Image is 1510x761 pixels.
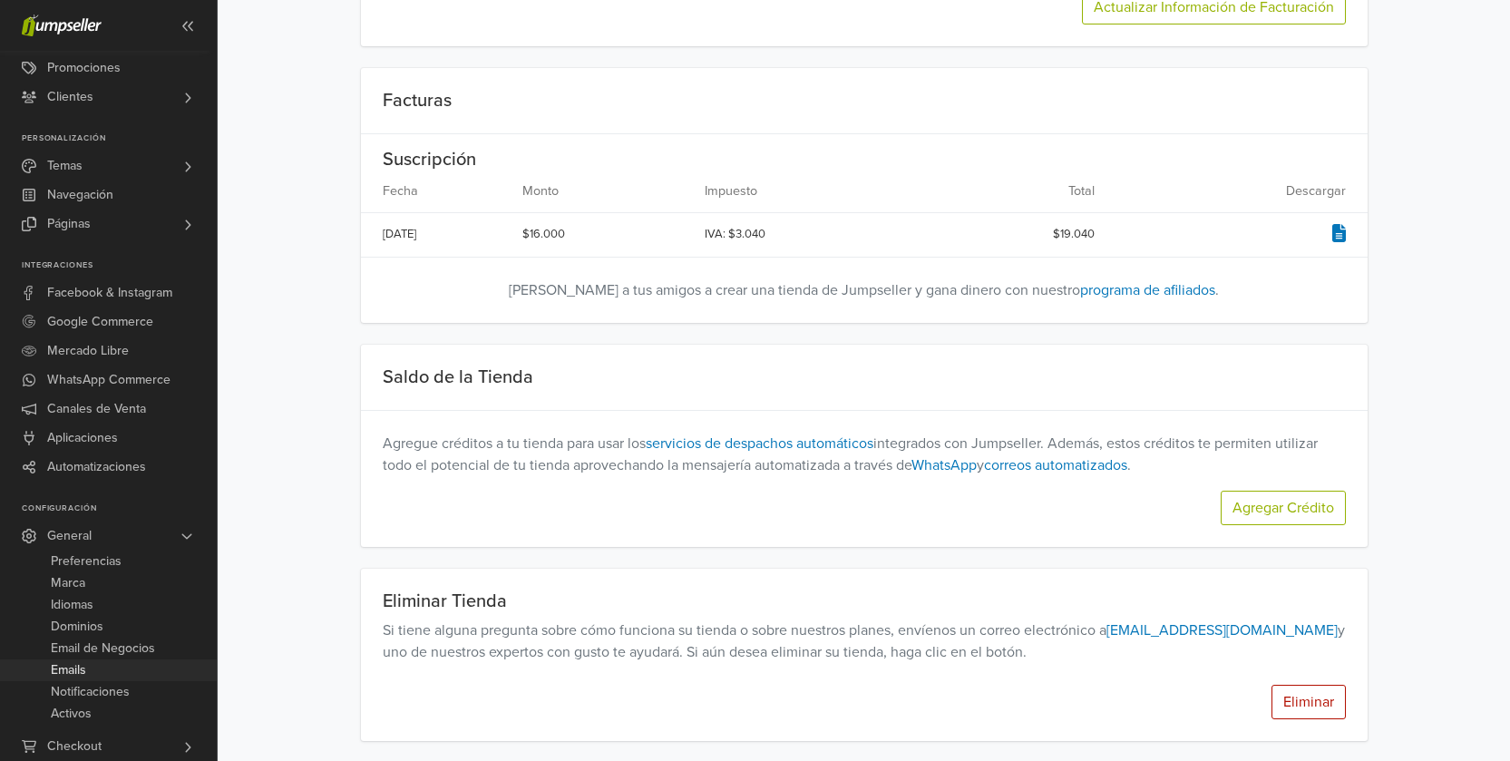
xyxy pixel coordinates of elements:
[51,572,85,594] span: Marca
[383,90,864,112] h5: Facturas
[51,638,155,659] span: Email de Negocios
[47,307,153,337] span: Google Commerce
[1106,171,1367,212] th: Descargar
[51,616,103,638] span: Dominios
[47,732,102,761] span: Checkout
[29,29,44,44] img: logo_orange.svg
[1221,491,1346,525] a: Agregar Crédito
[47,424,118,453] span: Aplicaciones
[1271,685,1346,719] button: Eliminar
[984,456,1127,474] a: correos automatizados
[51,551,122,572] span: Preferencias
[383,227,416,241] span: [DATE]
[383,590,1346,612] div: Eliminar Tienda
[51,703,92,725] span: Activos
[646,434,873,453] a: servicios de despachos automáticos
[22,133,217,144] p: Personalización
[51,594,93,616] span: Idiomas
[361,279,1368,323] p: [PERSON_NAME] a tus amigos a crear una tienda de Jumpseller y gana dinero con nuestro .
[51,29,89,44] div: v 4.0.25
[522,227,565,241] span: $16.000
[47,395,146,424] span: Canales de Venta
[47,210,91,239] span: Páginas
[51,659,86,681] span: Emails
[47,83,93,112] span: Clientes
[47,522,92,551] span: General
[22,260,217,271] p: Integraciones
[47,453,146,482] span: Automatizaciones
[1080,281,1215,299] a: programa de afiliados
[361,149,1368,171] div: Suscripción
[47,337,129,366] span: Mercado Libre
[694,171,927,212] th: Impuesto
[22,503,217,514] p: Configuración
[213,107,288,119] div: Palabras clave
[383,366,864,388] h5: Saldo de la Tienda
[47,151,83,180] span: Temas
[383,620,1346,663] p: Si tiene alguna pregunta sobre cómo funciona su tienda o sobre nuestros planes, envíenos un corre...
[51,681,130,703] span: Notificaciones
[927,171,1106,212] th: Total
[383,433,1346,476] div: Agregue créditos a tu tienda para usar los integrados con Jumpseller. Además, estos créditos te p...
[193,105,208,120] img: tab_keywords_by_traffic_grey.svg
[47,54,121,83] span: Promociones
[1106,621,1338,639] a: [EMAIL_ADDRESS][DOMAIN_NAME]
[511,171,694,212] th: Monto
[95,107,139,119] div: Dominio
[47,47,305,62] div: Dominio: [DOMAIN_NAME][PERSON_NAME]
[47,366,170,395] span: WhatsApp Commerce
[47,278,172,307] span: Facebook & Instagram
[47,180,113,210] span: Navegación
[1053,227,1095,241] span: $19.040
[911,456,977,474] a: WhatsApp
[29,47,44,62] img: website_grey.svg
[694,213,927,258] td: IVA: $3.040
[361,171,512,212] th: Fecha
[75,105,90,120] img: tab_domain_overview_orange.svg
